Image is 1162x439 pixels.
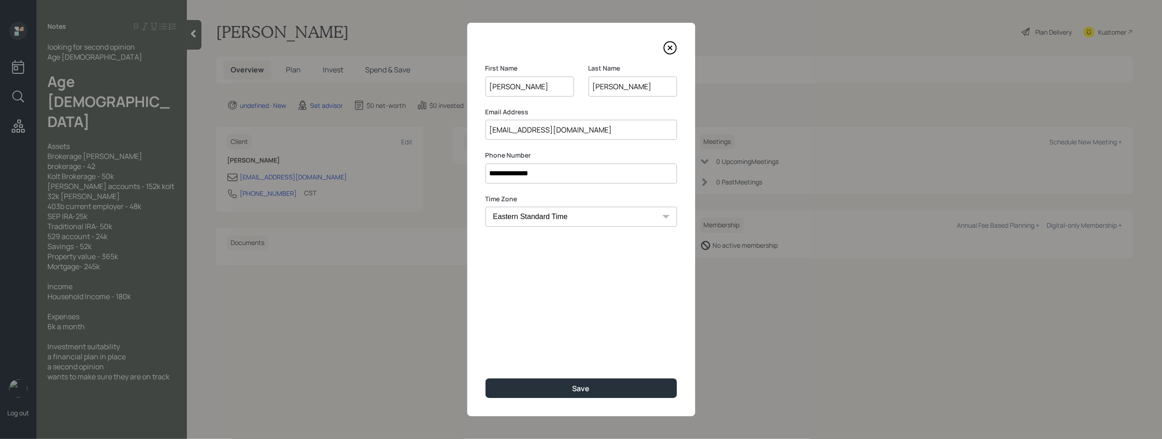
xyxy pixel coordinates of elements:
[589,64,677,73] label: Last Name
[573,383,590,393] div: Save
[485,107,677,117] label: Email Address
[485,378,677,398] button: Save
[485,151,677,160] label: Phone Number
[485,64,574,73] label: First Name
[485,194,677,204] label: Time Zone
